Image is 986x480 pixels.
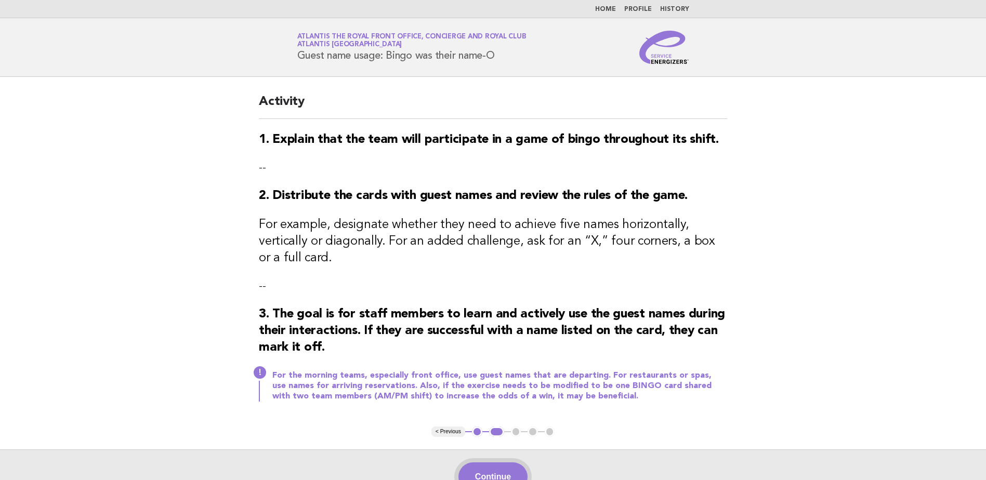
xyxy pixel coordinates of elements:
a: Home [595,6,616,12]
h3: For example, designate whether they need to achieve five names horizontally, vertically or diagon... [259,217,727,266]
p: -- [259,161,727,175]
img: Service Energizers [639,31,689,64]
span: Atlantis [GEOGRAPHIC_DATA] [297,42,402,48]
h1: Guest name usage: Bingo was their name-O [297,34,527,61]
h2: Activity [259,94,727,119]
a: History [660,6,689,12]
a: Profile [624,6,652,12]
a: Atlantis The Royal Front Office, Concierge and Royal ClubAtlantis [GEOGRAPHIC_DATA] [297,33,527,48]
button: 1 [472,426,482,437]
p: For the morning teams, especially front office, use guest names that are departing. For restauran... [272,370,727,402]
strong: 2. Distribute the cards with guest names and review the rules of the game. [259,190,688,202]
strong: 1. Explain that the team will participate in a game of bingo throughout its shift. [259,134,718,146]
p: -- [259,279,727,294]
strong: 3. The goal is for staff members to learn and actively use the guest names during their interacti... [259,308,725,354]
button: 2 [489,426,504,437]
button: < Previous [431,426,465,437]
